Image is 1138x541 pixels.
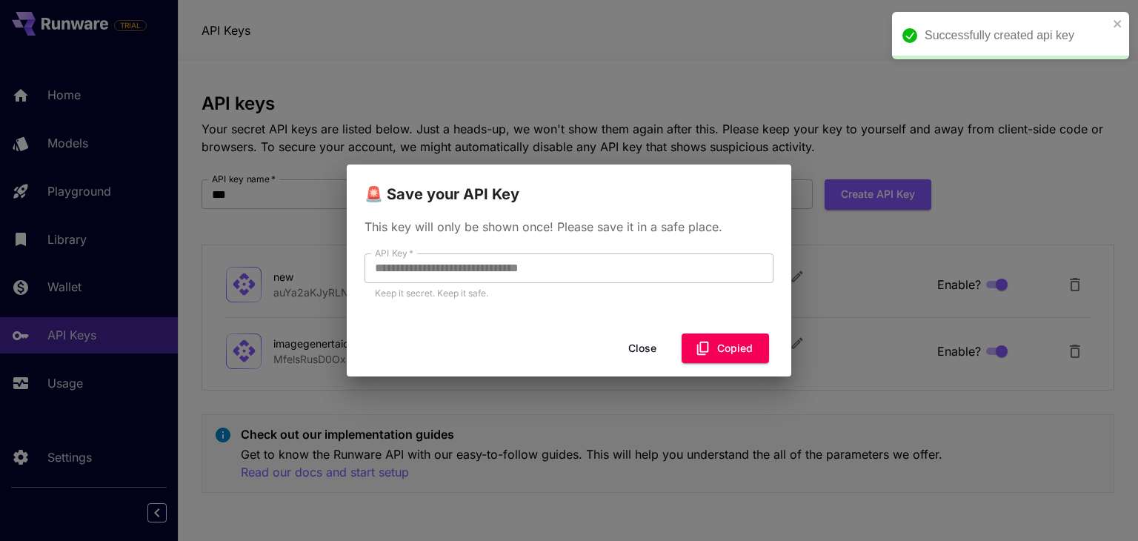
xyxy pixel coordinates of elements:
[925,27,1108,44] div: Successfully created api key
[347,165,791,206] h2: 🚨 Save your API Key
[682,333,769,364] button: Copied
[609,333,676,364] button: Close
[375,286,763,301] p: Keep it secret. Keep it safe.
[375,247,413,259] label: API Key
[365,218,773,236] p: This key will only be shown once! Please save it in a safe place.
[1113,18,1123,30] button: close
